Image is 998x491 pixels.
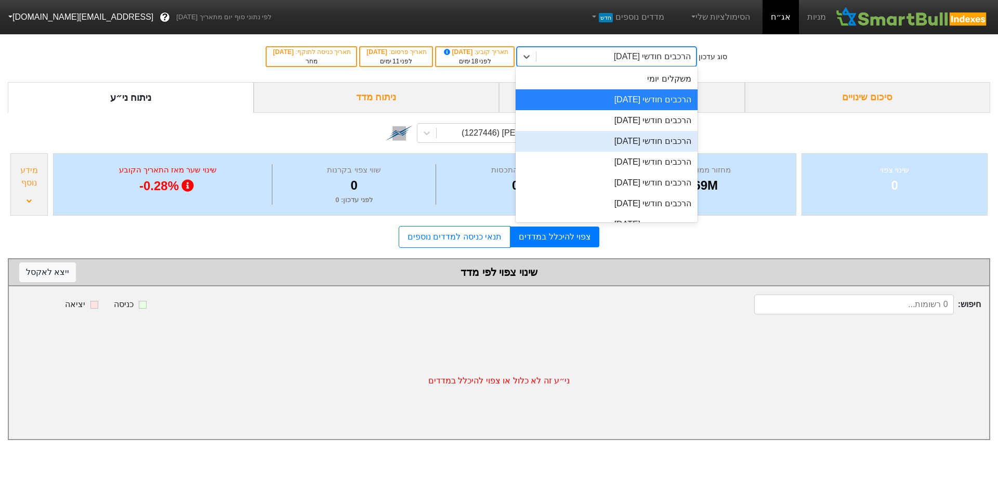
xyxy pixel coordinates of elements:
a: הסימולציות שלי [685,7,755,28]
div: לפני ימים [365,57,427,66]
a: תנאי כניסה למדדים נוספים [399,226,510,248]
div: לפני עדכון : 0 [275,195,434,205]
div: 0.0 [439,176,602,195]
span: [DATE] [442,48,475,56]
img: tase link [386,120,413,147]
span: 11 [392,58,399,65]
div: הרכבים חודשי [DATE] [516,172,698,193]
a: צפוי להיכלל במדדים [510,227,599,247]
img: SmartBull [834,7,990,28]
div: -0.28% [67,176,269,196]
button: ייצא לאקסל [19,262,76,282]
span: חדש [599,13,613,22]
div: 0 [275,176,434,195]
a: מדדים נוספיםחדש [586,7,668,28]
div: ביקושים והיצעים צפויים [499,82,745,113]
div: כניסה [114,298,134,311]
div: הרכבים חודשי [DATE] [516,131,698,152]
div: סיכום שינויים [745,82,991,113]
div: לפני ימים [441,57,508,66]
div: 0 [815,176,974,195]
div: ניתוח מדד [254,82,500,113]
div: סוג עדכון [699,51,727,62]
div: שינוי צפוי [815,164,974,176]
div: משקלים יומי [516,69,698,89]
span: [DATE] [366,48,389,56]
div: הרכבים חודשי [DATE] [516,214,698,235]
div: יציאה [65,298,85,311]
span: חיפוש : [754,295,981,314]
div: הרכבים חודשי [DATE] [614,50,691,63]
input: 0 רשומות... [754,295,954,314]
div: הרכבים חודשי [DATE] [516,89,698,110]
span: [DATE] [273,48,295,56]
div: תאריך פרסום : [365,47,427,57]
div: שינוי צפוי לפי מדד [19,264,979,280]
div: הרכבים חודשי [DATE] [516,110,698,131]
span: ? [162,10,168,24]
div: שווי צפוי בקרנות [275,164,434,176]
span: 18 [471,58,478,65]
span: מחר [306,58,318,65]
div: הרכבים חודשי [DATE] [516,152,698,172]
div: ני״ע זה לא כלול או צפוי להיכלל במדדים [9,323,989,439]
div: מספר ימי התכסות [439,164,602,176]
div: הרכבים חודשי [DATE] [516,193,698,214]
div: שינוי שער מאז התאריך הקובע [67,164,269,176]
div: תאריך קובע : [441,47,508,57]
div: פועלים הת [PERSON_NAME] (1227446) [462,127,611,139]
div: מידע נוסף [14,164,45,189]
span: לפי נתוני סוף יום מתאריך [DATE] [176,12,271,22]
div: תאריך כניסה לתוקף : [272,47,351,57]
div: ניתוח ני״ע [8,82,254,113]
